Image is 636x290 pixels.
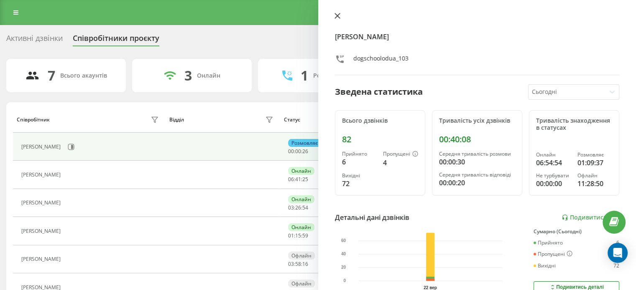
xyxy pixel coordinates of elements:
div: 00:00:30 [439,157,515,167]
div: [PERSON_NAME] [21,228,63,234]
span: 58 [295,260,301,267]
div: Розмовляє [577,152,612,158]
text: 22 вер [424,285,437,290]
span: 26 [302,148,308,155]
div: Співробітники проєкту [73,34,159,47]
span: 26 [295,204,301,211]
span: 03 [288,204,294,211]
div: Співробітник [17,117,50,123]
div: 00:00:00 [536,179,571,189]
div: Всього акаунтів [60,72,107,79]
div: Онлайн [288,195,314,203]
text: 60 [341,239,346,243]
div: 00:00:20 [439,178,515,188]
span: 54 [302,204,308,211]
text: 40 [341,252,346,257]
div: 6 [616,240,619,246]
text: 20 [341,265,346,270]
span: 00 [288,148,294,155]
div: Активні дзвінки [6,34,63,47]
span: 25 [302,176,308,183]
div: 6 [342,157,376,167]
h4: [PERSON_NAME] [335,32,620,42]
span: 41 [295,176,301,183]
span: 16 [302,260,308,267]
div: Тривалість усіх дзвінків [439,117,515,124]
span: 59 [302,232,308,239]
div: Офлайн [288,252,315,260]
span: 15 [295,232,301,239]
div: Вихідні [342,173,376,179]
text: 0 [343,279,346,283]
div: Онлайн [288,223,314,231]
div: Тривалість знаходження в статусах [536,117,612,131]
a: Подивитись звіт [562,214,619,221]
div: Зведена статистика [335,86,423,98]
div: [PERSON_NAME] [21,200,63,206]
span: 00 [295,148,301,155]
div: 4 [383,158,418,168]
div: Не турбувати [536,173,571,179]
div: 1 [301,68,308,83]
div: Середня тривалість відповіді [439,172,515,178]
div: 00:40:08 [439,134,515,144]
div: : : [288,177,308,182]
div: Всього дзвінків [342,117,418,124]
div: Офлайн [288,280,315,287]
div: Онлайн [197,72,220,79]
div: Пропущені [383,151,418,158]
div: Відділ [169,117,184,123]
div: 82 [342,134,418,144]
div: 11:28:50 [577,179,612,189]
div: Детальні дані дзвінків [335,212,409,222]
div: Прийнято [534,240,563,246]
div: Пропущені [534,251,572,257]
span: 01 [288,232,294,239]
span: 03 [288,260,294,267]
div: dogschoolodua_103 [353,54,409,66]
div: 7 [48,68,55,83]
div: Офлайн [577,173,612,179]
div: Розмовляє [288,139,321,147]
div: Онлайн [536,152,571,158]
div: 06:54:54 [536,158,571,168]
div: Онлайн [288,167,314,175]
div: : : [288,149,308,154]
div: : : [288,233,308,239]
div: Open Intercom Messenger [608,243,628,263]
span: 06 [288,176,294,183]
div: Розмовляють [313,72,354,79]
div: Вихідні [534,263,556,269]
div: [PERSON_NAME] [21,144,63,150]
div: 72 [613,263,619,269]
div: Середня тривалість розмови [439,151,515,157]
div: 72 [342,179,376,189]
div: [PERSON_NAME] [21,256,63,262]
div: 01:09:37 [577,158,612,168]
div: : : [288,261,308,267]
div: Сумарно (Сьогодні) [534,229,619,235]
div: : : [288,205,308,211]
div: [PERSON_NAME] [21,172,63,178]
div: Статус [284,117,300,123]
div: Прийнято [342,151,376,157]
div: 3 [184,68,192,83]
